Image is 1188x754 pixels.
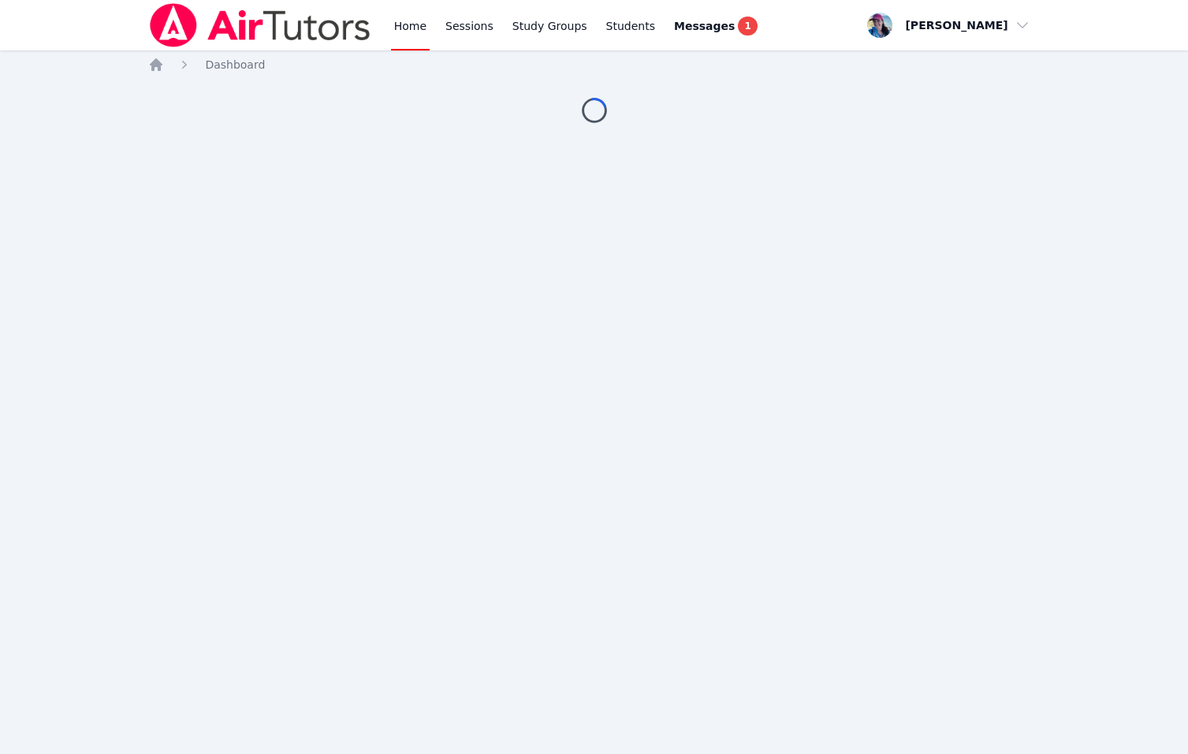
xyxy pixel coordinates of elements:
[148,57,1039,73] nav: Breadcrumb
[148,3,371,47] img: Air Tutors
[674,18,735,34] span: Messages
[205,58,265,71] span: Dashboard
[738,17,757,35] span: 1
[205,57,265,73] a: Dashboard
